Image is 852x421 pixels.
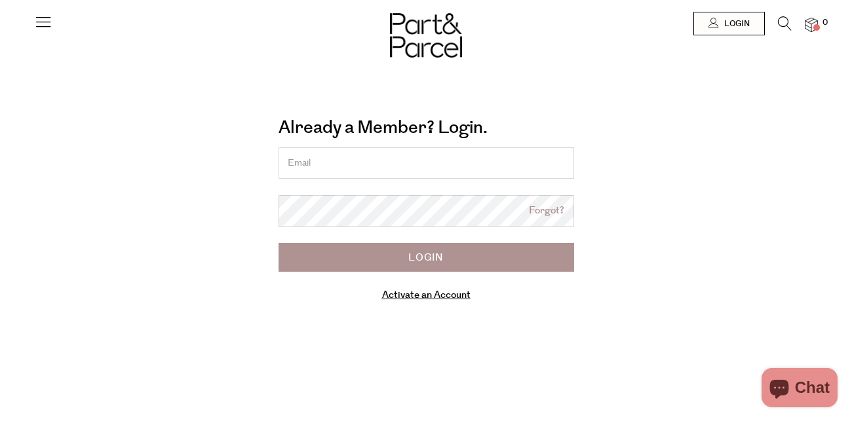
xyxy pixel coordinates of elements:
[279,243,574,272] input: Login
[721,18,750,29] span: Login
[390,13,462,58] img: Part&Parcel
[279,147,574,179] input: Email
[805,18,818,31] a: 0
[382,288,471,302] a: Activate an Account
[529,204,564,219] a: Forgot?
[693,12,765,35] a: Login
[758,368,842,411] inbox-online-store-chat: Shopify online store chat
[279,113,488,143] a: Already a Member? Login.
[819,17,831,29] span: 0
